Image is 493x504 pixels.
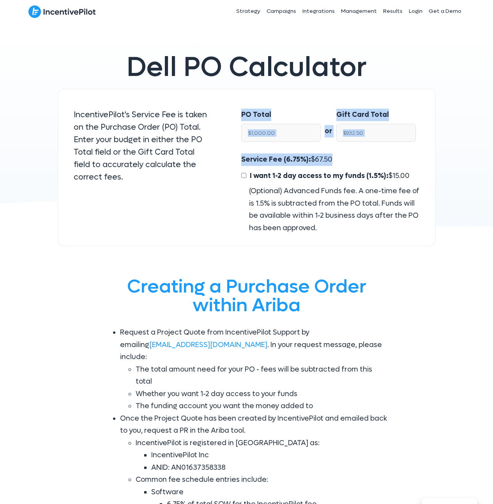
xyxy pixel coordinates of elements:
span: $ [248,171,410,180]
a: Campaigns [263,2,299,21]
li: The total amount need for your PO - fees will be subtracted from this total [136,363,389,388]
a: Get a Demo [426,2,465,21]
a: Results [380,2,406,21]
a: Login [406,2,426,21]
li: IncentivePilot is registered in [GEOGRAPHIC_DATA] as: [136,437,389,474]
span: 15.00 [392,171,410,180]
li: ANID: AN01637358338 [151,462,389,474]
label: Gift Card Total [336,109,389,121]
a: Integrations [299,2,338,21]
a: Management [338,2,380,21]
span: 67.50 [315,155,332,164]
div: $ [241,153,419,234]
li: Whether you want 1-2 day access to your funds [136,388,389,400]
div: or [321,109,336,137]
a: [EMAIL_ADDRESS][DOMAIN_NAME] [149,340,267,349]
li: Request a Project Quote from IncentivePilot Support by emailing . In your request message, please... [120,326,389,412]
li: The funding account you want the money added to [136,400,389,412]
a: Strategy [233,2,263,21]
input: I want 1-2 day access to my funds (1.5%):$15.00 [241,173,246,178]
span: Dell PO Calculator [127,49,367,85]
span: Service Fee (6.75%): [241,155,311,164]
img: IncentivePilot [28,5,96,18]
label: PO Total [241,109,271,121]
span: I want 1-2 day access to my funds (1.5%): [250,171,389,180]
nav: Header Menu [180,2,465,21]
p: IncentivePilot's Service Fee is taken on the Purchase Order (PO) Total. Enter your budget in eith... [74,109,210,183]
div: (Optional) Advanced Funds fee. A one-time fee of is 1.5% is subtracted from the PO total. Funds w... [241,185,419,234]
span: Creating a Purchase Order within Ariba [127,274,366,317]
li: IncentivePilot Inc [151,449,389,462]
